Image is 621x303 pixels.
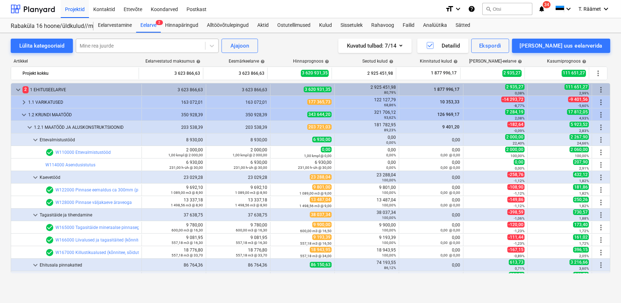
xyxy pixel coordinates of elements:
[442,124,460,129] span: 9 401,20
[94,18,136,33] div: Eelarvestamine
[386,153,396,157] small: 0,00%
[301,70,329,77] span: 3 620 931,35
[307,124,332,130] span: 203 721,03
[419,18,451,33] a: Analüütika
[597,223,605,232] span: Rohkem tegevusi
[335,68,393,79] div: 2 925 451,98
[562,70,586,77] span: 111 651,27
[338,260,396,270] div: 74 193,55
[338,85,396,95] div: 2 925 451,98
[136,18,161,33] div: Eelarve
[31,261,40,269] span: keyboard_arrow_down
[402,137,460,142] div: 0,00
[34,122,139,133] div: 1.2.1 MAATÖÖD JA ALUSKONSTRUKTSIOONID
[511,154,525,158] small: 100,00%
[402,248,460,258] div: 0,00
[259,59,265,64] span: help
[19,41,64,50] div: Lülita kategooriaid
[520,41,602,50] div: [PERSON_NAME] uus eelarverida
[28,97,139,108] div: 1.1 VARIKATUSED
[338,223,396,233] div: 9 900,00
[55,238,208,243] a: W166000 Liivalused ja tagasitäited (kõnnitee, sõiduteede, mänguväljakute alla)
[575,154,589,158] small: 100,00%
[299,204,332,208] small: 1 498,56 m3 @ 9,00
[597,173,605,182] span: Rohkem tegevusi
[25,123,34,132] span: keyboard_arrow_down
[594,69,602,78] span: Rohkem tegevusi
[514,191,525,195] small: -1,12%
[505,134,525,140] span: 2 000,00
[579,191,589,195] small: 1,82%
[543,1,551,8] span: 34
[145,125,203,130] div: 203 538,39
[145,197,203,207] div: 13 337,18
[597,123,605,132] span: Rohkem tegevusi
[507,184,525,190] span: -108,90
[315,18,336,33] a: Kulud
[382,216,396,220] small: 100,00%
[445,5,454,13] i: format_size
[171,191,203,195] small: 1 089,00 m3 @ 8,90
[300,254,332,258] small: 557,18 m3 @ 34,00
[538,5,545,13] i: notifications
[31,173,40,182] span: keyboard_arrow_down
[384,103,396,107] small: 68,86%
[23,68,136,79] div: Projekt kokku
[338,235,396,245] div: 9 193,39
[433,87,460,92] span: 1 877 996,17
[384,116,396,119] small: 93,62%
[40,134,139,146] div: Ettevalmistustööd
[451,18,475,33] div: Sätted
[573,222,589,228] span: 173,40
[55,187,167,192] a: W122000 Pinnase eemaldus ca 300mm (platsi tasandus)
[312,137,332,142] span: 6 930,00
[45,198,54,207] span: Eelarvereal on 1 hinnapakkumist
[203,18,253,33] a: Alltöövõtulepingud
[304,87,332,92] span: 3 620 931,35
[479,41,501,50] div: Ekspordi
[452,59,458,64] span: help
[437,112,460,117] span: 126 969,17
[507,197,525,202] span: -149,86
[312,234,332,240] span: 9 193,39
[11,23,85,30] div: Rabaküla 16 hoone/üldkulud//maatööd (2101952//2101953)
[441,228,460,232] small: 0,00 @ 0,00
[579,254,589,258] small: 2,05%
[338,110,396,120] div: 321 706,12
[513,141,525,145] small: 22,40%
[454,5,462,13] i: keyboard_arrow_down
[45,248,54,257] span: Eelarvereal on 1 hinnapakkumist
[514,241,525,245] small: -1,23%
[507,172,525,177] span: -258,76
[23,84,139,96] div: 1 EHITUSEELARVE
[338,122,396,132] div: 181 782,95
[597,211,605,219] span: Rohkem tegevusi
[507,122,525,127] span: -182,64
[145,175,203,180] div: 23 029,28
[20,98,28,107] span: keyboard_arrow_right
[300,241,332,245] small: 557,18 m3 @ 16,50
[171,203,203,207] small: 1 498,56 m3 @ 8,90
[234,166,267,170] small: 231,00 h-üh @ 30,00
[597,186,605,194] span: Rohkem tegevusi
[300,229,332,233] small: 600,00 m3 @ 16,50
[31,211,40,219] span: keyboard_arrow_down
[307,112,332,117] span: 343 644,20
[136,18,161,33] a: Eelarve2
[145,223,203,233] div: 9 780,00
[172,253,203,257] small: 557,18 m3 @ 33,70
[402,263,460,268] div: 0,00
[336,18,367,33] div: Sissetulek
[471,39,509,53] button: Ekspordi
[382,203,396,207] small: 100,00%
[55,150,111,155] a: W110000 Ettevalmistustööd
[441,153,460,157] small: 0,00 @ 0,00
[338,248,396,258] div: 18 943,95
[161,18,203,33] a: Hinnapäringud
[505,109,525,115] span: 7 284,19
[402,160,460,170] div: 0,00
[55,200,132,205] a: W128000 Pinnase väljakaeve äraveoga
[602,5,610,13] i: keyboard_arrow_down
[145,59,200,64] div: Eelarvestatud maksumus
